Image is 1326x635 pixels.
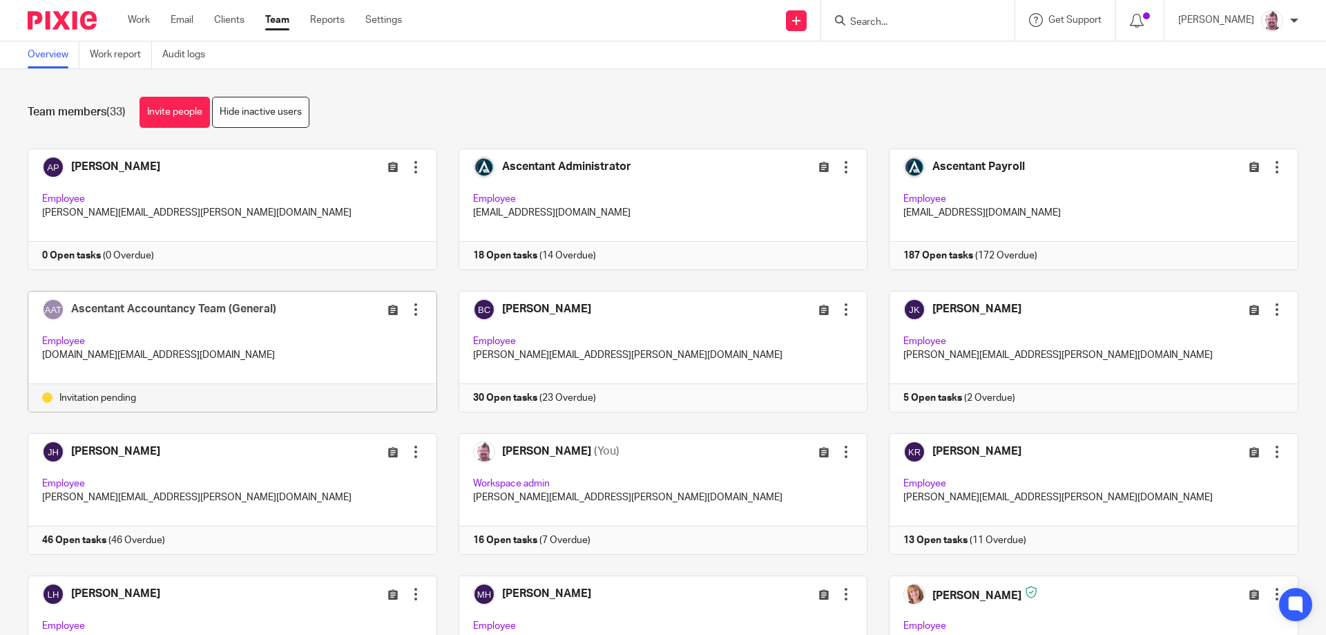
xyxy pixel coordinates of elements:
[849,17,973,29] input: Search
[128,13,150,27] a: Work
[171,13,193,27] a: Email
[42,298,64,321] img: svg%3E
[28,11,97,30] img: Pixie
[310,13,345,27] a: Reports
[1261,10,1283,32] img: KD3.png
[42,391,423,405] div: Invitation pending
[140,97,210,128] a: Invite people
[106,106,126,117] span: (33)
[162,41,215,68] a: Audit logs
[90,41,152,68] a: Work report
[28,41,79,68] a: Overview
[265,13,289,27] a: Team
[42,348,423,362] p: [DOMAIN_NAME][EMAIL_ADDRESS][DOMAIN_NAME]
[214,13,244,27] a: Clients
[1178,13,1254,27] p: [PERSON_NAME]
[28,105,126,120] h1: Team members
[42,334,423,348] p: Employee
[212,97,309,128] a: Hide inactive users
[71,303,276,314] span: Ascentant Accountancy Team (General)
[1048,15,1102,25] span: Get Support
[365,13,402,27] a: Settings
